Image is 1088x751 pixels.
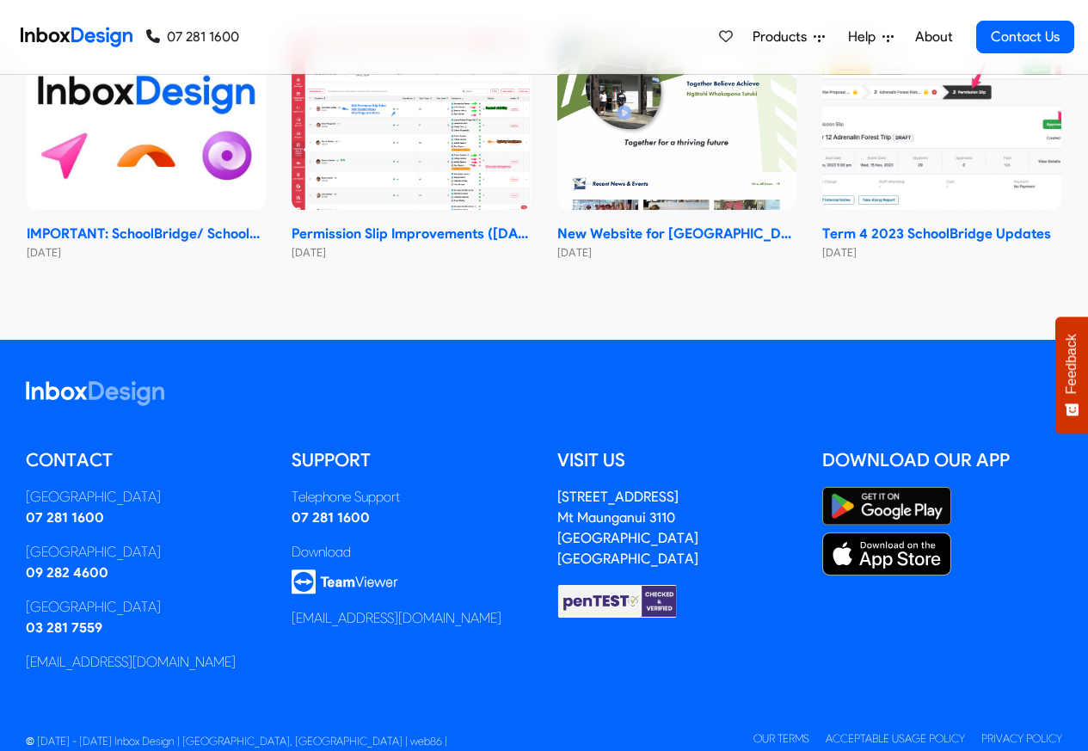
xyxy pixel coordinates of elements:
img: Permission Slip Improvements (June 2024) [292,31,531,211]
a: Permission Slip Improvements (June 2024) Permission Slip Improvements ([DATE]) [DATE] [292,31,531,262]
strong: Term 4 2023 SchoolBridge Updates [822,224,1061,244]
address: [STREET_ADDRESS] Mt Maunganui 3110 [GEOGRAPHIC_DATA] [GEOGRAPHIC_DATA] [557,489,698,567]
img: Apple App Store [822,532,951,576]
a: Products [746,20,832,54]
div: [GEOGRAPHIC_DATA] [26,597,266,618]
small: [DATE] [27,244,266,261]
a: Our Terms [753,732,809,745]
a: IMPORTANT: SchoolBridge/ SchoolPoint Data- Sharing Information- NEW 2024 IMPORTANT: SchoolBridge/... [27,31,266,262]
img: Term 4 2023 SchoolBridge Updates [822,31,1061,211]
h5: Contact [26,447,266,473]
small: [DATE] [822,244,1061,261]
a: Privacy Policy [981,732,1062,745]
small: [DATE] [557,244,796,261]
a: Help [841,20,901,54]
a: Acceptable Usage Policy [826,732,965,745]
a: [STREET_ADDRESS]Mt Maunganui 3110[GEOGRAPHIC_DATA][GEOGRAPHIC_DATA] [557,489,698,567]
img: Checked & Verified by penTEST [557,583,678,619]
a: [EMAIL_ADDRESS][DOMAIN_NAME] [26,654,236,670]
h5: Visit us [557,447,797,473]
a: 07 281 1600 [26,509,104,526]
div: [GEOGRAPHIC_DATA] [26,542,266,563]
strong: New Website for [GEOGRAPHIC_DATA] [557,224,796,244]
a: [EMAIL_ADDRESS][DOMAIN_NAME] [292,610,501,626]
small: [DATE] [292,244,531,261]
a: Contact Us [976,21,1074,53]
strong: IMPORTANT: SchoolBridge/ SchoolPoint Data- Sharing Information- NEW 2024 [27,224,266,244]
img: logo_inboxdesign_white.svg [26,381,164,406]
span: Help [848,27,882,47]
a: 09 282 4600 [26,564,108,581]
h5: Download our App [822,447,1062,473]
img: logo_teamviewer.svg [292,569,398,594]
a: 07 281 1600 [146,27,239,47]
img: Google Play Store [822,487,951,526]
a: Checked & Verified by penTEST [557,592,678,608]
img: New Website for Whangaparāoa College [557,31,796,211]
a: About [910,20,957,54]
button: Feedback - Show survey [1055,317,1088,434]
a: 03 281 7559 [26,619,102,636]
span: Products [753,27,814,47]
strong: Permission Slip Improvements ([DATE]) [292,224,531,244]
div: [GEOGRAPHIC_DATA] [26,487,266,508]
div: Telephone Support [292,487,532,508]
a: 07 281 1600 [292,509,370,526]
img: IMPORTANT: SchoolBridge/ SchoolPoint Data- Sharing Information- NEW 2024 [27,31,266,211]
a: New Website for Whangaparāoa College New Website for [GEOGRAPHIC_DATA] [DATE] [557,31,796,262]
div: Download [292,542,532,563]
h5: Support [292,447,532,473]
a: Term 4 2023 SchoolBridge Updates Term 4 2023 SchoolBridge Updates [DATE] [822,31,1061,262]
span: Feedback [1064,334,1079,394]
span: © [DATE] - [DATE] Inbox Design | [GEOGRAPHIC_DATA], [GEOGRAPHIC_DATA] | web86 | [26,735,447,748]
